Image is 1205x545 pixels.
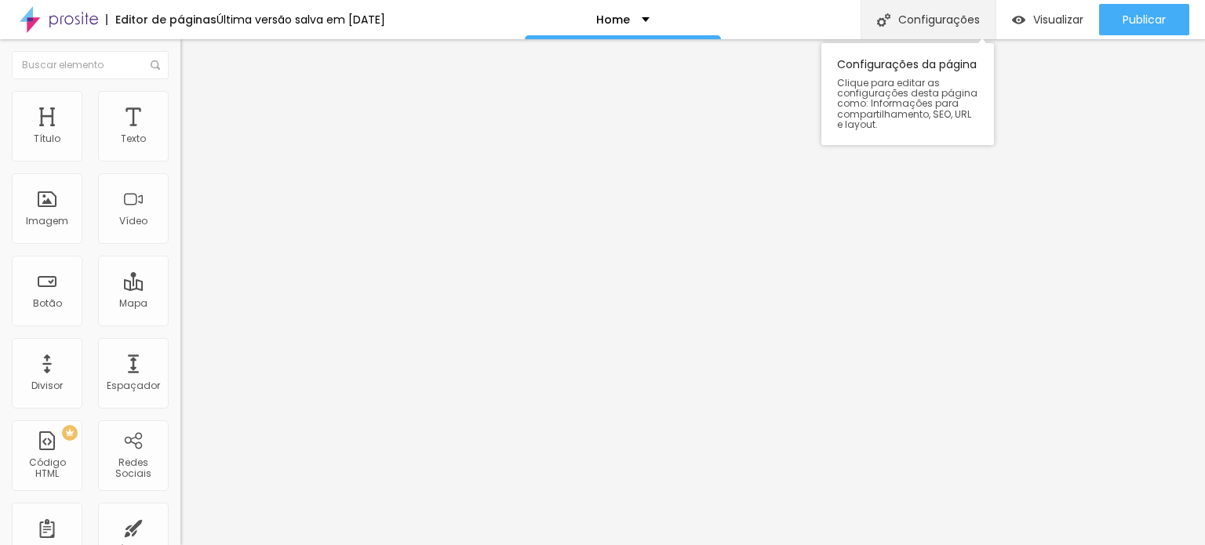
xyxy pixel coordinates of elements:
div: Botão [33,298,62,309]
div: Vídeo [119,216,147,227]
div: Espaçador [107,380,160,391]
div: Imagem [26,216,68,227]
div: Texto [121,133,146,144]
iframe: Editor [180,39,1205,545]
div: Redes Sociais [102,457,164,480]
img: Icone [151,60,160,70]
button: Visualizar [996,4,1099,35]
p: Home [596,14,630,25]
div: Editor de páginas [106,14,217,25]
input: Buscar elemento [12,51,169,79]
div: Título [34,133,60,144]
div: Última versão salva em [DATE] [217,14,385,25]
span: Visualizar [1033,13,1083,26]
span: Clique para editar as configurações desta página como: Informações para compartilhamento, SEO, UR... [837,78,978,129]
img: Icone [877,13,890,27]
img: view-1.svg [1012,13,1025,27]
div: Divisor [31,380,63,391]
div: Mapa [119,298,147,309]
span: Publicar [1123,13,1166,26]
div: Código HTML [16,457,78,480]
button: Publicar [1099,4,1189,35]
div: Configurações da página [821,43,994,145]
